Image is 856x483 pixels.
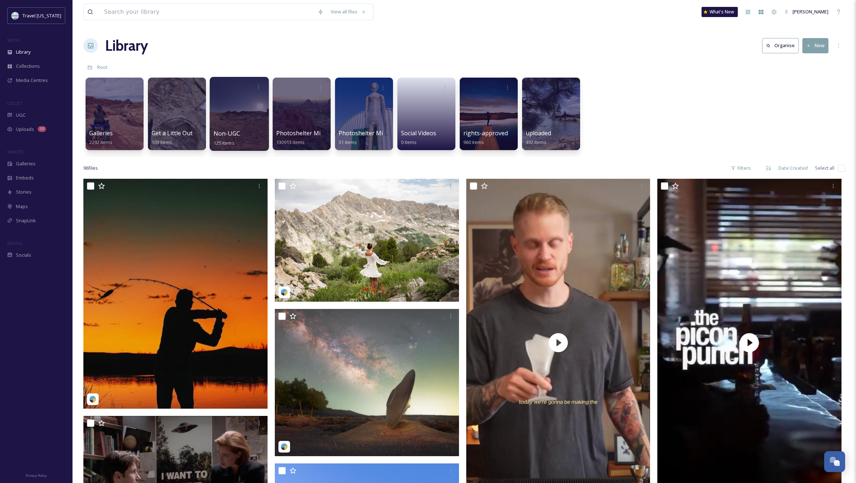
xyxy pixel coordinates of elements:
span: COLLECT [7,100,23,106]
div: 50 [38,126,46,132]
span: 0 items [401,139,417,145]
span: Photoshelter Migration [276,129,341,137]
span: Media Centres [16,77,48,84]
span: uploaded [526,129,551,137]
img: snapsea-logo.png [281,289,288,296]
input: Search your library [100,4,314,20]
span: Maps [16,203,28,210]
span: Get a Little Out There [152,129,211,137]
div: Filters [727,161,754,175]
span: Socials [16,252,31,259]
a: View all files [327,5,369,19]
span: Root [97,64,108,70]
img: jermcon-5598860.jpg [83,179,268,409]
img: stephanie_.bee-18100850143594858.jpeg [275,309,459,456]
span: Galleries [16,160,36,167]
span: WIDGETS [7,149,24,154]
span: 109 items [152,139,172,145]
a: Social Videos0 items [401,130,436,145]
span: Social Videos [401,129,436,137]
span: Privacy Policy [26,473,47,478]
span: [PERSON_NAME] [793,8,828,15]
span: UGC [16,112,26,119]
span: Library [16,49,30,55]
a: Privacy Policy [26,471,47,479]
a: [PERSON_NAME] [781,5,832,19]
button: New [802,38,828,53]
img: snapsea-logo.png [281,443,288,450]
span: 96 file s [83,165,98,172]
a: Root [97,63,108,71]
span: 2292 items [89,139,112,145]
img: download.jpeg [12,12,19,19]
a: rights-approved960 items [463,130,508,145]
span: Embeds [16,174,34,181]
div: Date Created [775,161,811,175]
a: What's New [702,7,738,17]
button: Organise [762,38,799,53]
a: Galleries2292 items [89,130,113,145]
span: Photoshelter Migration (Example) [339,129,431,137]
a: Library [105,35,148,57]
button: Open Chat [824,451,845,472]
span: Uploads [16,126,34,133]
span: Collections [16,63,40,70]
span: SnapLink [16,217,36,224]
a: Get a Little Out There109 items [152,130,211,145]
span: Non-UGC [214,129,240,137]
span: 960 items [463,139,484,145]
span: 492 items [526,139,546,145]
span: 125 items [214,139,235,146]
img: j.rose227-4985441.jpg [275,179,459,302]
span: SOCIALS [7,240,22,246]
span: 130913 items [276,139,305,145]
span: Select all [815,165,834,172]
span: Galleries [89,129,113,137]
a: Non-UGC125 items [214,130,240,146]
a: uploaded492 items [526,130,551,145]
span: 31 items [339,139,357,145]
span: Stories [16,189,32,195]
img: snapsea-logo.png [89,396,96,403]
a: Photoshelter Migration130913 items [276,130,341,145]
span: Travel [US_STATE] [22,12,61,19]
a: Photoshelter Migration (Example)31 items [339,130,431,145]
span: MEDIA [7,37,20,43]
span: rights-approved [463,129,508,137]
